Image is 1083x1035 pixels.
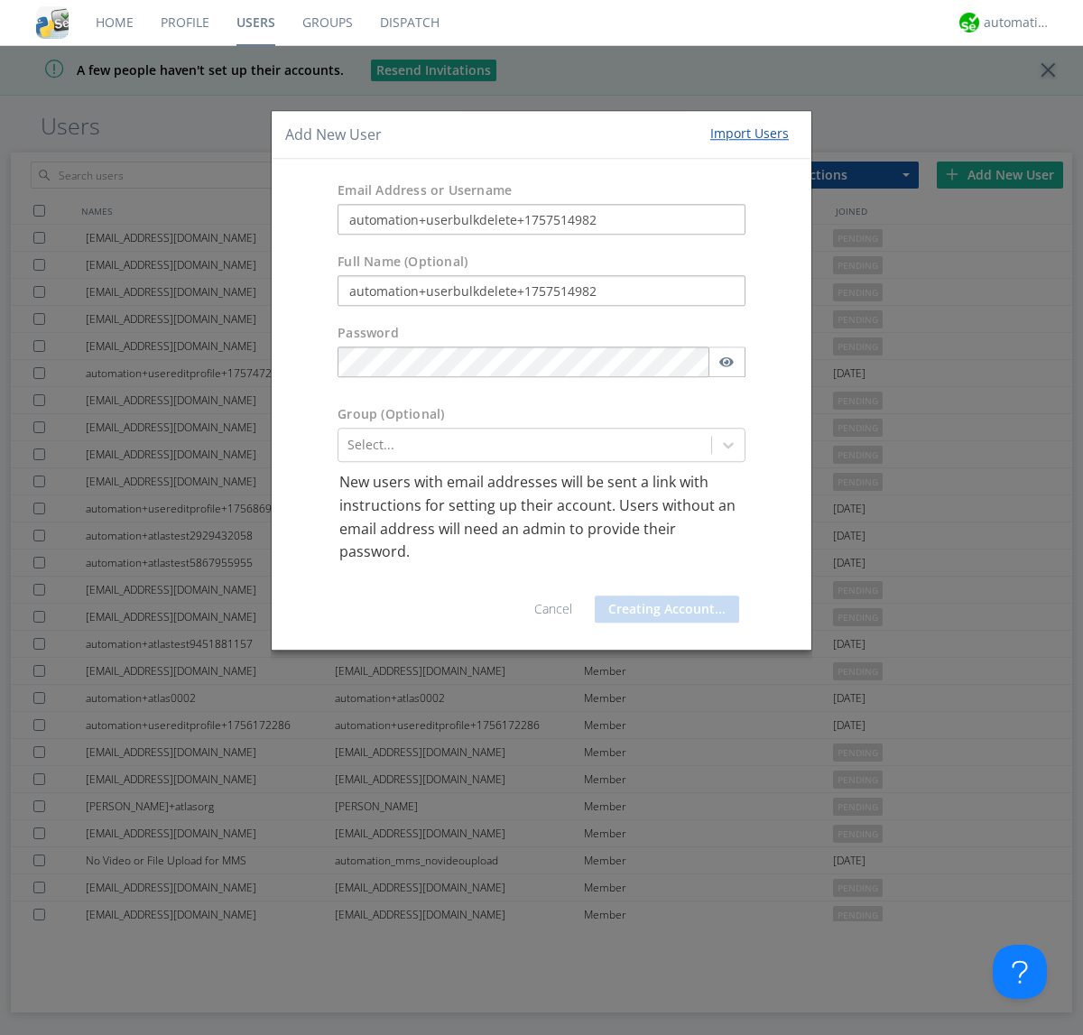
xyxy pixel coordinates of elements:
button: Creating Account... [595,596,739,623]
input: Julie Appleseed [338,276,745,307]
img: cddb5a64eb264b2086981ab96f4c1ba7 [36,6,69,39]
div: automation+atlas [984,14,1051,32]
div: Import Users [710,125,789,143]
h4: Add New User [285,125,382,145]
p: New users with email addresses will be sent a link with instructions for setting up their account... [339,472,744,564]
a: Cancel [534,600,572,617]
label: Group (Optional) [338,406,444,424]
label: Password [338,325,399,343]
label: Email Address or Username [338,182,512,200]
input: e.g. email@address.com, Housekeeping1 [338,205,745,236]
img: d2d01cd9b4174d08988066c6d424eccd [959,13,979,32]
label: Full Name (Optional) [338,254,467,272]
